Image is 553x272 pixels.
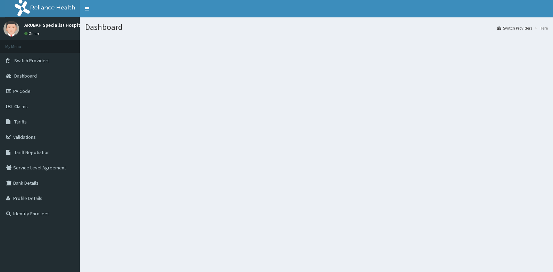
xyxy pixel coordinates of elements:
[14,119,27,125] span: Tariffs
[14,57,50,64] span: Switch Providers
[497,25,532,31] a: Switch Providers
[14,149,50,155] span: Tariff Negotiation
[85,23,548,32] h1: Dashboard
[533,25,548,31] li: Here
[14,103,28,110] span: Claims
[3,21,19,37] img: User Image
[24,23,84,27] p: ARUBAH Specialist Hospital
[24,31,41,36] a: Online
[14,73,37,79] span: Dashboard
